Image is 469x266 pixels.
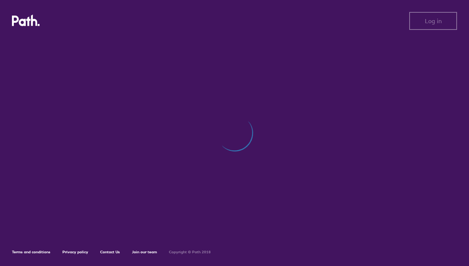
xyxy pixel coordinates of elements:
a: Join our team [132,250,157,254]
span: Log in [425,18,442,24]
a: Terms and conditions [12,250,50,254]
a: Contact Us [100,250,120,254]
button: Log in [409,12,457,30]
a: Privacy policy [62,250,88,254]
h6: Copyright © Path 2018 [169,250,211,254]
